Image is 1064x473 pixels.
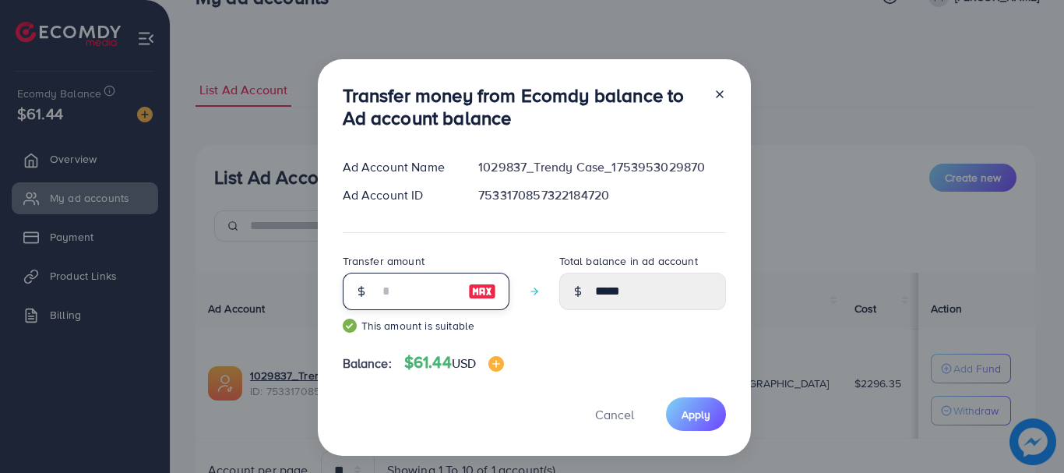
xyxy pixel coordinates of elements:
[488,356,504,372] img: image
[452,355,476,372] span: USD
[343,319,357,333] img: guide
[343,318,509,334] small: This amount is suitable
[468,282,496,301] img: image
[595,406,634,423] span: Cancel
[404,353,504,372] h4: $61.44
[343,253,425,269] label: Transfer amount
[576,397,654,431] button: Cancel
[343,84,701,129] h3: Transfer money from Ecomdy balance to Ad account balance
[682,407,710,422] span: Apply
[666,397,726,431] button: Apply
[559,253,698,269] label: Total balance in ad account
[330,158,467,176] div: Ad Account Name
[330,186,467,204] div: Ad Account ID
[466,158,738,176] div: 1029837_Trendy Case_1753953029870
[466,186,738,204] div: 7533170857322184720
[343,355,392,372] span: Balance:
